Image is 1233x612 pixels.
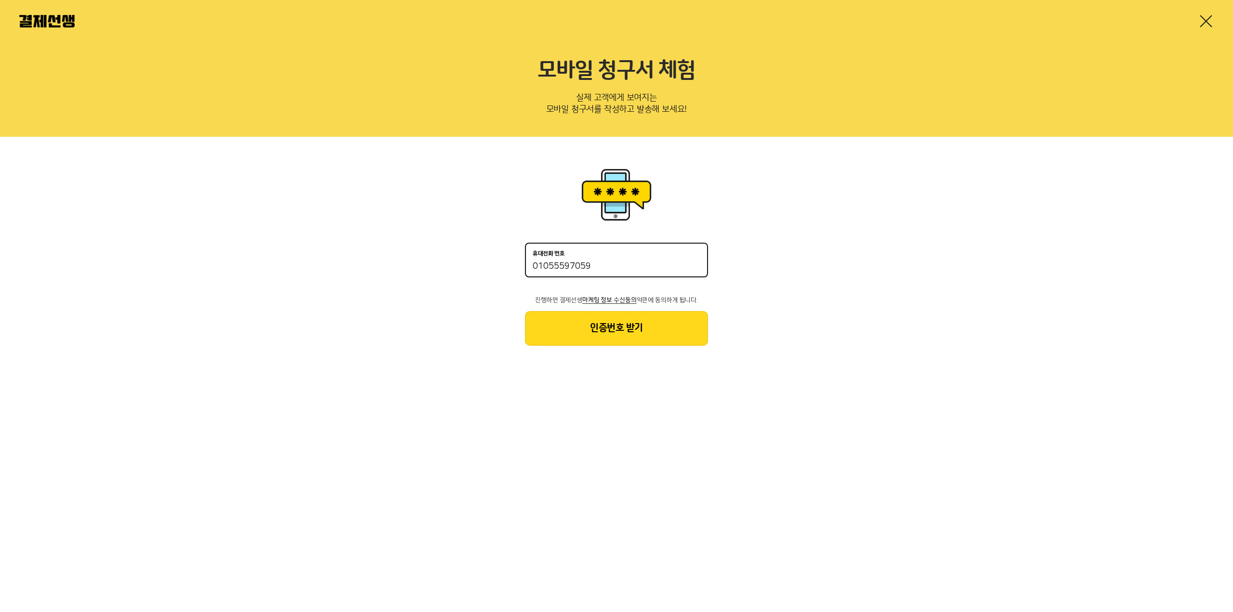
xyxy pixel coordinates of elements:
button: 인증번호 받기 [525,311,708,346]
img: 휴대폰인증 이미지 [578,166,655,223]
input: 휴대전화 번호 [533,261,700,273]
span: 마케팅 정보 수신동의 [582,297,636,303]
img: 결제선생 [19,15,75,27]
p: 실제 고객에게 보여지는 모바일 청구서를 작성하고 발송해 보세요! [19,90,1214,121]
p: 진행하면 결제선생 약관에 동의하게 됩니다. [525,297,708,303]
h2: 모바일 청구서 체험 [19,58,1214,84]
p: 휴대전화 번호 [533,250,565,257]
